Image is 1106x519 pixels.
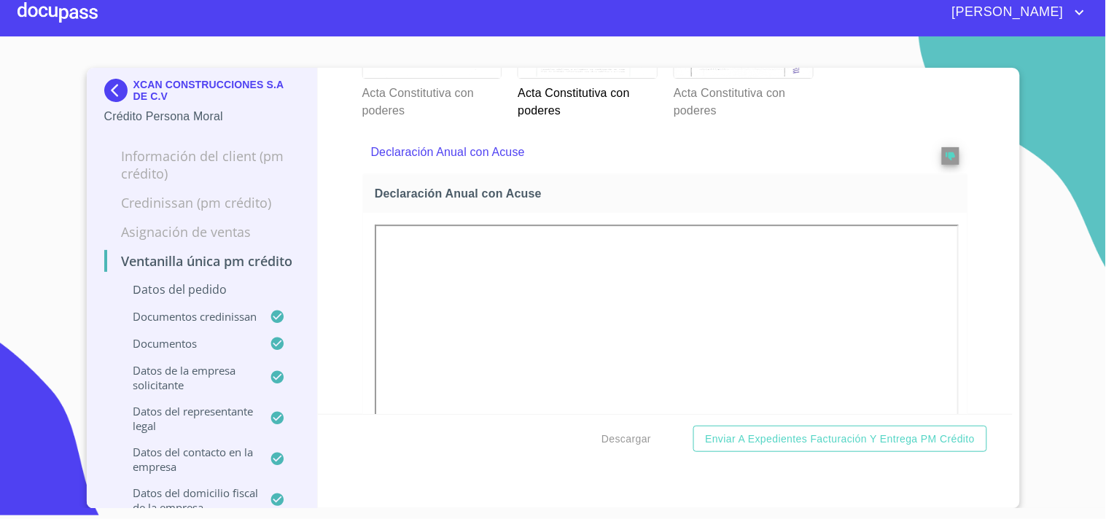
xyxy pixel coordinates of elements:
[104,404,270,433] p: Datos del representante legal
[104,336,270,351] p: Documentos
[104,252,300,270] p: Ventanilla única PM crédito
[104,485,270,515] p: Datos del domicilio fiscal de la empresa
[601,430,651,448] span: Descargar
[104,108,300,125] p: Crédito Persona Moral
[104,363,270,392] p: Datos de la empresa solicitante
[518,79,656,120] p: Acta Constitutiva con poderes
[941,1,1089,24] button: account of current user
[104,445,270,474] p: Datos del contacto en la empresa
[674,79,812,120] p: Acta Constitutiva con poderes
[942,147,959,165] button: reject
[104,79,300,108] div: XCAN CONSTRUCCIONES S.A DE C.V
[104,223,300,241] p: Asignación de Ventas
[104,147,300,182] p: Información del Client (PM crédito)
[375,186,962,201] span: Declaración Anual con Acuse
[104,309,270,324] p: Documentos CrediNissan
[104,281,300,297] p: Datos del pedido
[596,426,657,453] button: Descargar
[362,79,501,120] p: Acta Constitutiva con poderes
[705,430,975,448] span: Enviar a Expedientes Facturación y Entrega PM crédito
[941,1,1071,24] span: [PERSON_NAME]
[104,79,133,102] img: Docupass spot blue
[104,194,300,211] p: Credinissan (PM crédito)
[133,79,300,102] p: XCAN CONSTRUCCIONES S.A DE C.V
[371,144,900,161] p: Declaración Anual con Acuse
[693,426,986,453] button: Enviar a Expedientes Facturación y Entrega PM crédito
